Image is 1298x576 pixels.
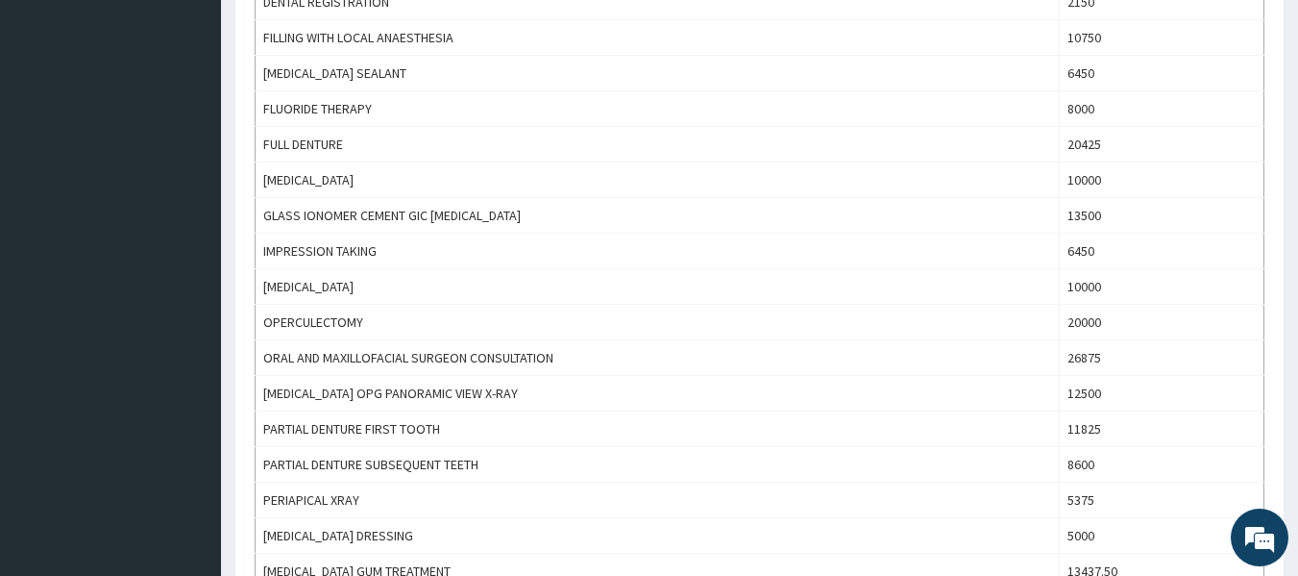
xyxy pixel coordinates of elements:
[256,376,1060,412] td: [MEDICAL_DATA] OPG PANORAMIC VIEW X-RAY
[1060,56,1264,91] td: 6450
[1060,447,1264,483] td: 8600
[256,20,1060,56] td: FILLING WITH LOCAL ANAESTHESIA
[1060,20,1264,56] td: 10750
[256,518,1060,554] td: [MEDICAL_DATA] DRESSING
[256,340,1060,376] td: ORAL AND MAXILLOFACIAL SURGEON CONSULTATION
[1060,412,1264,447] td: 11825
[256,91,1060,127] td: FLUORIDE THERAPY
[10,377,366,444] textarea: Type your message and hit 'Enter'
[256,483,1060,518] td: PERIAPICAL XRAY
[100,108,323,133] div: Chat with us now
[256,198,1060,234] td: GLASS IONOMER CEMENT GIC [MEDICAL_DATA]
[1060,234,1264,269] td: 6450
[111,168,265,363] span: We're online!
[1060,163,1264,198] td: 10000
[256,56,1060,91] td: [MEDICAL_DATA] SEALANT
[1060,127,1264,163] td: 20425
[1060,91,1264,127] td: 8000
[1060,198,1264,234] td: 13500
[1060,305,1264,340] td: 20000
[256,234,1060,269] td: IMPRESSION TAKING
[256,127,1060,163] td: FULL DENTURE
[315,10,361,56] div: Minimize live chat window
[1060,376,1264,412] td: 12500
[1060,483,1264,518] td: 5375
[1060,340,1264,376] td: 26875
[256,412,1060,447] td: PARTIAL DENTURE FIRST TOOTH
[1060,269,1264,305] td: 10000
[36,96,78,144] img: d_794563401_company_1708531726252_794563401
[256,447,1060,483] td: PARTIAL DENTURE SUBSEQUENT TEETH
[256,269,1060,305] td: [MEDICAL_DATA]
[256,305,1060,340] td: OPERCULECTOMY
[1060,518,1264,554] td: 5000
[256,163,1060,198] td: [MEDICAL_DATA]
